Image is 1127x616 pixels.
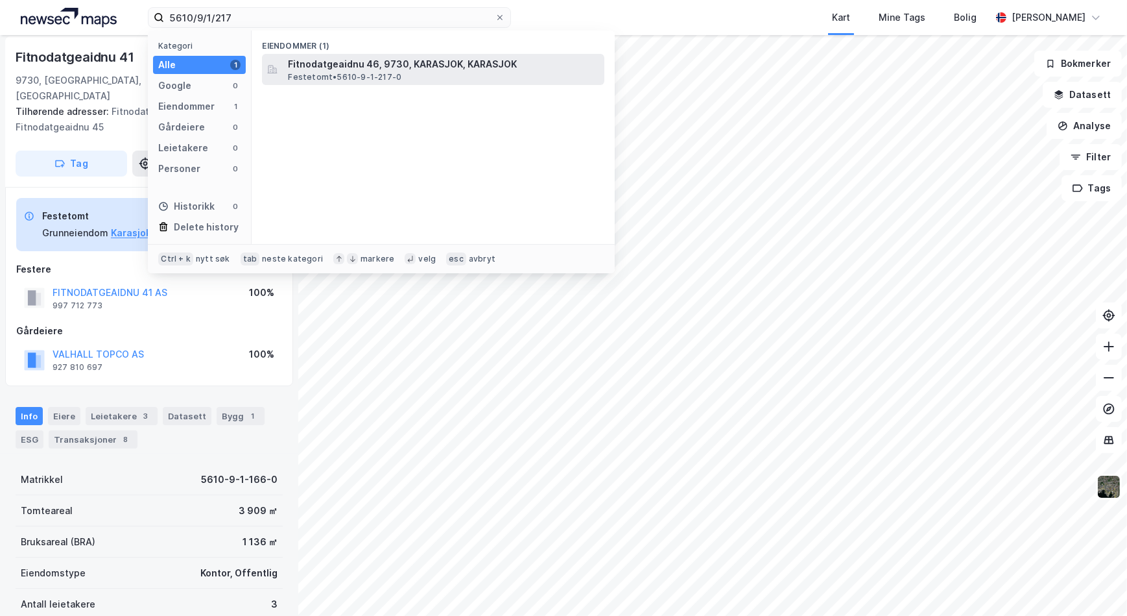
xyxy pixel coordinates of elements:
img: logo.a4113a55bc3d86da70a041830d287a7e.svg [21,8,117,27]
span: Festetomt • 5610-9-1-217-0 [288,72,401,82]
div: Eiendomstype [21,565,86,581]
div: Google [158,78,191,93]
div: 0 [230,201,241,212]
div: 3 [271,597,278,612]
div: esc [446,253,466,265]
div: Antall leietakere [21,597,95,612]
div: avbryt [469,254,495,264]
button: Karasjok, 9/1 [111,225,170,241]
div: Info [16,407,43,425]
div: 1 [230,101,241,112]
button: Bokmerker [1034,51,1122,77]
div: 100% [249,347,274,362]
div: 3 [139,410,152,423]
span: Tilhørende adresser: [16,106,112,117]
div: Leietakere [86,407,158,425]
div: Bolig [954,10,977,25]
div: Eiendommer [158,99,215,114]
div: neste kategori [262,254,323,264]
div: 8 [119,433,132,446]
img: 9k= [1097,474,1121,499]
button: Tags [1062,175,1122,201]
div: nytt søk [196,254,230,264]
div: Gårdeiere [158,119,205,135]
div: Historikk [158,199,215,214]
div: 1 [246,410,259,423]
div: Grunneiendom [42,225,108,241]
button: Analyse [1047,113,1122,139]
div: 100% [249,285,274,301]
div: 1 [230,60,241,70]
div: [PERSON_NAME] [1012,10,1085,25]
div: Mine Tags [879,10,925,25]
div: Bygg [217,407,265,425]
div: Eiere [48,407,80,425]
div: Leietakere [158,140,208,156]
div: 0 [230,164,241,174]
div: 9730, [GEOGRAPHIC_DATA], [GEOGRAPHIC_DATA] [16,73,215,104]
div: 3 909 ㎡ [239,503,278,519]
div: ESG [16,430,43,449]
div: Kontor, Offentlig [200,565,278,581]
div: velg [418,254,436,264]
div: Transaksjoner [49,430,137,449]
div: Fitnodatgeaidnu 43, Fitnodatgeaidnu 45 [16,104,272,135]
div: Kart [832,10,850,25]
div: Personer [158,161,200,177]
div: 5610-9-1-166-0 [201,472,278,487]
div: Kategori [158,41,246,51]
div: Bruksareal (BRA) [21,534,95,550]
button: Tag [16,151,127,177]
div: 1 136 ㎡ [243,534,278,550]
div: 927 810 697 [53,362,102,373]
input: Søk på adresse, matrikkel, gårdeiere, leietakere eller personer [164,8,495,27]
div: Festere [16,262,282,277]
div: Eiendommer (1) [252,31,615,54]
button: Datasett [1043,82,1122,108]
button: Filter [1060,144,1122,170]
div: tab [241,253,260,265]
div: Gårdeiere [16,323,282,339]
div: 0 [230,143,241,153]
div: Datasett [163,407,211,425]
div: markere [361,254,394,264]
div: Fitnodatgeaidnu 41 [16,47,136,68]
div: Delete history [174,219,239,235]
iframe: Chat Widget [1062,554,1127,616]
div: Matrikkel [21,472,63,487]
span: Fitnodatgeaidnu 46, 9730, KARASJOK, KARASJOK [288,56,599,72]
div: 0 [230,80,241,91]
div: 997 712 773 [53,301,102,311]
div: 0 [230,122,241,132]
div: Ctrl + k [158,253,193,265]
div: Alle [158,57,176,73]
div: Tomteareal [21,503,73,519]
div: Festetomt [42,208,170,224]
div: Kontrollprogram for chat [1062,554,1127,616]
